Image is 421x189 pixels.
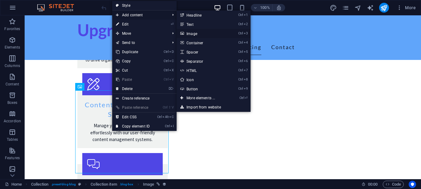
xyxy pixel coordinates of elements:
i: D [169,50,174,54]
i: ⏎ [245,96,247,100]
span: . blog-box [120,181,133,188]
i: This element is a customizable preset [78,183,81,186]
a: CtrlDDuplicate [112,47,153,57]
i: ⏎ [171,22,174,26]
i: Ctrl [239,96,244,100]
a: Send to [112,38,167,47]
i: Ctrl [238,77,243,81]
a: Ctrl1Headline [177,10,227,20]
span: Click to select. Double-click to edit [31,181,49,188]
i: I [170,124,174,128]
button: Code [383,181,404,188]
img: Editor Logo [35,4,82,11]
i: This element is linked [157,183,160,186]
i: Pages (Ctrl+Alt+S) [342,4,349,11]
i: Ctrl [165,124,170,128]
a: CtrlXCut [112,66,153,75]
i: 7 [244,68,248,72]
a: Ctrl7HTML [177,66,227,75]
a: CtrlICopy element ID [112,122,153,131]
a: CtrlVPaste [112,75,153,84]
p: Elements [5,45,20,50]
i: 6 [244,59,248,63]
a: ⌦Delete [112,84,153,93]
p: Columns [5,63,20,68]
i: AI Writer [367,4,374,11]
p: Features [5,156,20,160]
a: Ctrl3Image [177,29,227,38]
i: 3 [244,31,248,35]
a: Ctrl4Container [177,38,227,47]
a: Ctrl5Spacer [177,47,227,57]
button: design [330,4,337,11]
i: V [172,105,174,109]
a: Ctrl6Separator [177,57,227,66]
p: Favorites [4,26,20,31]
a: Import from website [177,103,251,112]
i: This element is bound to a collection [162,182,166,186]
i: Ctrl [164,50,169,54]
i: 9 [244,87,248,91]
span: More [396,5,416,11]
a: Ctrl8Icon [177,75,227,84]
i: Ctrl [238,41,243,45]
i: ⌦ [169,87,174,91]
i: 4 [244,41,248,45]
i: Design (Ctrl+Alt+Y) [330,4,337,11]
h6: Session time [362,181,378,188]
i: Ctrl [157,115,162,119]
i: C [169,59,174,63]
span: Move [112,29,167,38]
button: Usercentrics [409,181,416,188]
a: ⏎Edit [112,20,153,29]
p: Boxes [7,100,18,105]
i: 1 [244,13,248,17]
i: 5 [244,50,248,54]
span: Code [386,181,401,188]
i: Ctrl [238,59,243,63]
a: Ctrl⇧VPaste reference [112,103,153,112]
i: 2 [244,22,248,26]
button: More [394,3,418,13]
p: Accordion [4,119,21,124]
i: Ctrl [238,22,243,26]
i: Ctrl [164,59,169,63]
p: Content [6,82,19,87]
a: Style [112,1,177,10]
i: Alt [162,115,169,119]
i: ⇧ [168,105,171,109]
span: . preset-blog-blog [51,181,76,188]
button: publish [379,3,389,13]
span: Click to select. Double-click to edit [91,181,117,188]
i: Publish [380,4,387,11]
a: Click to cancel selection. Double-click to open Pages [5,181,22,188]
nav: breadcrumb [31,181,167,188]
span: : [372,182,373,187]
a: Ctrl⏎More elements ... [177,93,227,103]
i: Ctrl [238,68,243,72]
i: Ctrl [238,13,243,17]
i: C [169,115,174,119]
span: 00 00 [368,181,378,188]
span: Add content [112,10,167,20]
i: Ctrl [163,105,168,109]
i: Navigator [354,4,362,11]
i: Ctrl [238,50,243,54]
a: CtrlCCopy [112,57,153,66]
i: On resize automatically adjust zoom level to fit chosen device. [276,5,282,10]
a: Ctrl2Text [177,20,227,29]
i: Ctrl [238,87,243,91]
i: V [169,77,174,81]
span: Click to select. Double-click to edit [143,181,154,188]
a: Create reference [112,94,177,103]
a: Ctrl9Button [177,84,227,93]
p: Tables [7,137,18,142]
button: text_generator [367,4,374,11]
button: 100% [251,4,273,11]
i: Ctrl [164,77,169,81]
i: X [169,68,174,72]
h6: 100% [260,4,270,11]
a: CtrlAltCEdit CSS [112,112,153,122]
i: 8 [244,77,248,81]
i: Ctrl [164,68,169,72]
